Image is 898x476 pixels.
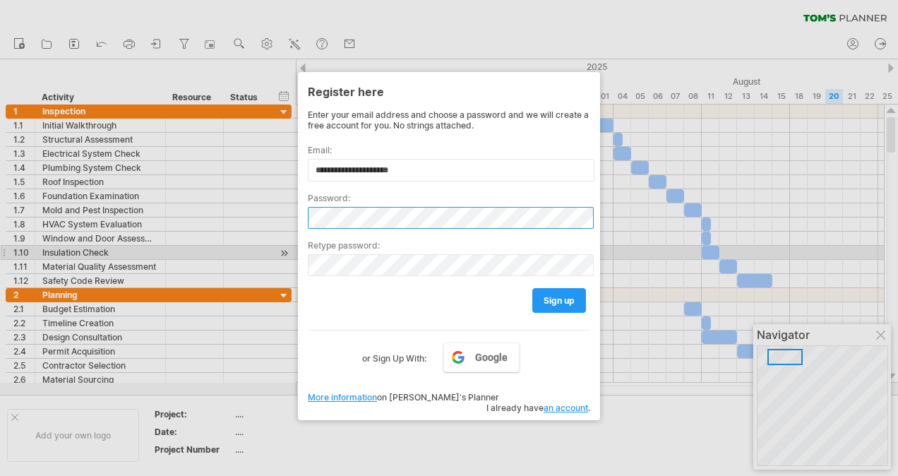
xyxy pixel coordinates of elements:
a: an account [544,403,588,413]
span: on [PERSON_NAME]'s Planner [308,392,499,403]
a: Google [443,343,520,372]
span: Google [475,352,508,363]
span: sign up [544,295,575,306]
div: Register here [308,78,590,104]
div: Enter your email address and choose a password and we will create a free account for you. No stri... [308,109,590,131]
label: Password: [308,193,590,203]
a: More information [308,392,377,403]
label: Retype password: [308,240,590,251]
span: I already have . [486,403,590,413]
a: sign up [532,288,586,313]
label: Email: [308,145,590,155]
label: or Sign Up With: [362,343,426,367]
